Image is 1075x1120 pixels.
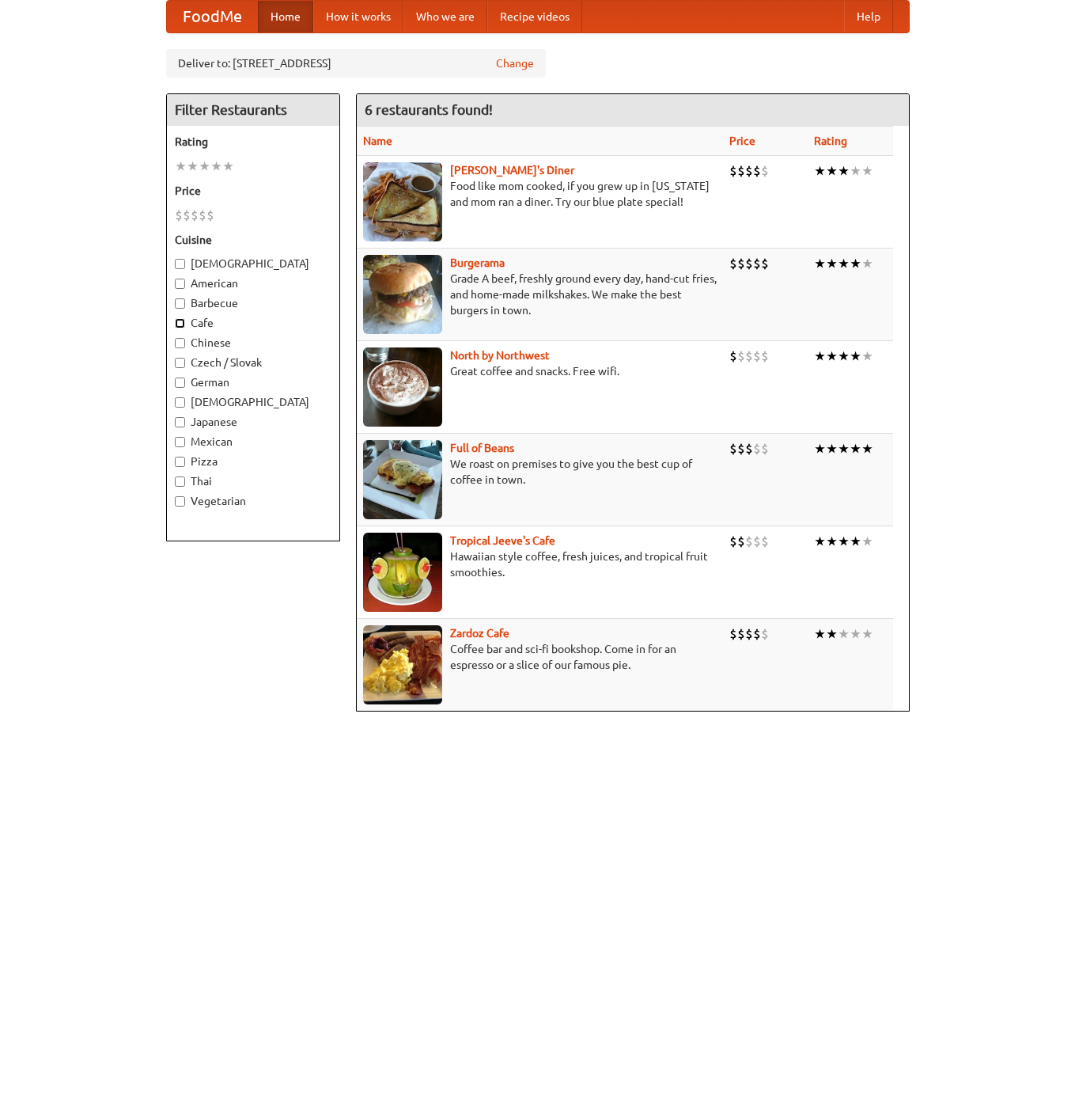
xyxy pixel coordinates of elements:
[175,158,187,175] li: ★
[487,1,582,32] a: Recipe videos
[745,162,753,180] li: $
[814,533,826,550] li: ★
[363,625,442,704] img: zardoz.jpg
[363,271,717,318] p: Grade A beef, freshly ground every day, hand-cut fries, and home-made milkshakes. We make the bes...
[175,374,331,390] label: German
[175,295,331,311] label: Barbecue
[175,417,185,427] input: Japanese
[745,255,753,272] li: $
[363,533,442,612] img: jeeves.jpg
[175,457,185,467] input: Pizza
[175,315,331,331] label: Cafe
[753,625,761,643] li: $
[363,641,717,673] p: Coffee bar and sci-fi bookshop. Come in for an espresso or a slice of our famous pie.
[363,162,442,241] img: sallys.jpg
[761,440,769,457] li: $
[814,440,826,457] li: ★
[838,347,850,365] li: ★
[191,207,199,224] li: $
[175,414,331,430] label: Japanese
[175,358,185,368] input: Czech / Slovak
[363,135,392,147] a: Name
[737,533,745,550] li: $
[753,533,761,550] li: $
[450,256,505,269] a: Burgerama
[826,440,838,457] li: ★
[167,94,339,126] h4: Filter Restaurants
[861,347,873,365] li: ★
[175,476,185,487] input: Thai
[187,158,199,175] li: ★
[450,442,514,454] b: Full of Beans
[850,347,861,365] li: ★
[175,394,331,410] label: [DEMOGRAPHIC_DATA]
[175,496,185,507] input: Vegetarian
[206,207,214,224] li: $
[365,102,493,117] ng-pluralize: 6 restaurants found!
[737,162,745,180] li: $
[737,440,745,457] li: $
[838,255,850,272] li: ★
[175,256,331,271] label: [DEMOGRAPHIC_DATA]
[850,440,861,457] li: ★
[363,456,717,488] p: We roast on premises to give you the best cup of coffee in town.
[729,440,737,457] li: $
[814,162,826,180] li: ★
[175,434,331,450] label: Mexican
[175,338,185,348] input: Chinese
[175,134,331,150] h5: Rating
[814,625,826,643] li: ★
[450,349,550,362] a: North by Northwest
[258,1,313,32] a: Home
[753,255,761,272] li: $
[826,162,838,180] li: ★
[450,164,574,177] a: [PERSON_NAME]'s Diner
[363,347,442,427] img: north.jpg
[745,533,753,550] li: $
[450,534,555,547] a: Tropical Jeeve's Cafe
[737,347,745,365] li: $
[450,627,509,640] b: Zardoz Cafe
[850,625,861,643] li: ★
[838,162,850,180] li: ★
[363,178,717,210] p: Food like mom cooked, if you grew up in [US_STATE] and mom ran a diner. Try our blue plate special!
[175,259,185,269] input: [DEMOGRAPHIC_DATA]
[838,440,850,457] li: ★
[729,135,755,147] a: Price
[814,255,826,272] li: ★
[199,207,206,224] li: $
[175,335,331,351] label: Chinese
[175,232,331,248] h5: Cuisine
[175,355,331,370] label: Czech / Slovak
[729,162,737,180] li: $
[745,440,753,457] li: $
[861,440,873,457] li: ★
[745,625,753,643] li: $
[210,158,222,175] li: ★
[729,533,737,550] li: $
[753,162,761,180] li: $
[753,440,761,457] li: $
[175,207,183,224] li: $
[175,318,185,328] input: Cafe
[814,347,826,365] li: ★
[826,255,838,272] li: ★
[861,625,873,643] li: ★
[175,279,185,289] input: American
[496,55,534,71] a: Change
[826,347,838,365] li: ★
[175,298,185,309] input: Barbecue
[175,437,185,447] input: Mexican
[363,363,717,379] p: Great coffee and snacks. Free wifi.
[761,255,769,272] li: $
[861,255,873,272] li: ★
[363,549,717,580] p: Hawaiian style coffee, fresh juices, and tropical fruit smoothies.
[850,255,861,272] li: ★
[838,533,850,550] li: ★
[183,207,191,224] li: $
[737,625,745,643] li: $
[729,347,737,365] li: $
[861,533,873,550] li: ★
